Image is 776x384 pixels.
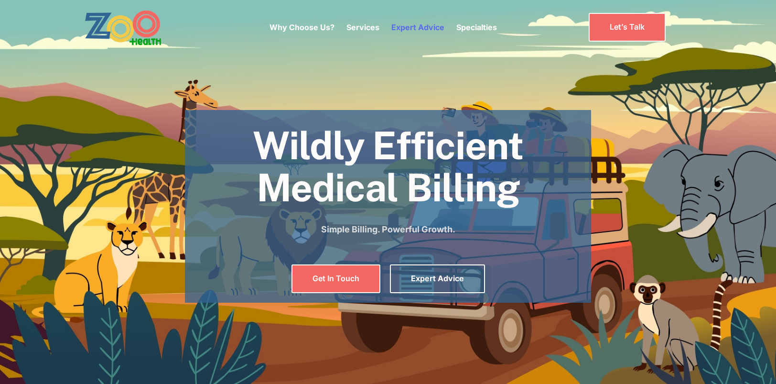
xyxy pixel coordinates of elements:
[346,7,379,47] div: Services
[456,7,497,47] div: Specialties
[185,124,592,208] h1: Wildly Efficient Medical Billing
[346,22,379,33] p: Services
[321,224,455,234] strong: Simple Billing. Powerful Growth.
[456,22,497,32] a: Specialties
[269,22,334,32] a: Why Choose Us?
[589,13,666,41] a: Let’s Talk
[291,264,380,293] a: Get In Touch
[391,22,444,32] a: Expert Advice
[85,10,187,45] a: home
[390,264,485,293] a: Expert Advice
